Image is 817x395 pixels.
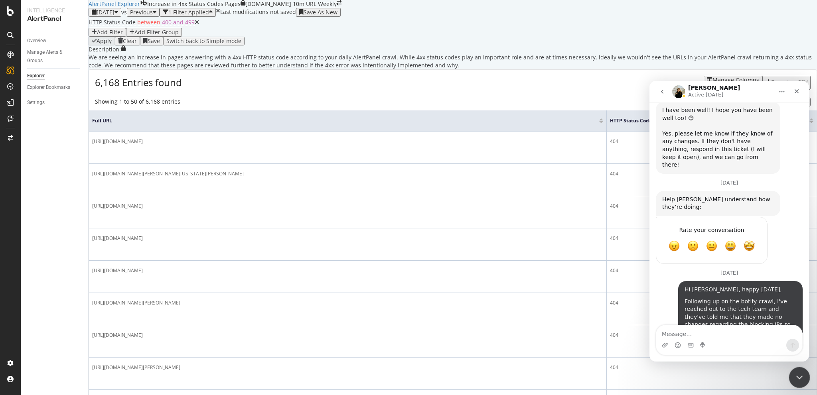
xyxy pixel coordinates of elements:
[95,98,180,106] div: Showing 1 to 50 of 6,168 entries
[92,364,180,371] span: [URL][DOMAIN_NAME][PERSON_NAME]
[92,332,143,338] span: [URL][DOMAIN_NAME]
[27,48,83,65] a: Manage Alerts & Groups
[126,28,182,37] button: Add Filter Group
[166,38,241,44] div: Switch back to Simple mode
[130,8,153,16] span: Previous
[712,77,759,83] div: Manage Columns
[304,9,337,16] div: Save As New
[704,76,762,85] button: Manage Columns
[168,9,209,16] div: 1 Filter Applied
[92,202,143,209] span: [URL][DOMAIN_NAME]
[89,37,115,45] button: Apply
[762,76,811,89] button: Export as CSV
[162,18,195,26] span: 400 and 499
[121,8,127,16] span: vs
[92,267,143,274] span: [URL][DOMAIN_NAME]
[137,258,150,271] button: Send a message…
[610,138,813,145] div: 404
[97,38,112,44] div: Apply
[27,37,46,45] div: Overview
[92,117,587,124] span: Full URL
[610,364,813,371] div: 404
[92,138,143,145] span: [URL][DOMAIN_NAME]
[610,299,813,307] div: 404
[115,37,140,45] button: Clear
[789,367,810,388] iframe: Intercom live chat
[610,170,813,177] div: 404
[27,14,82,24] div: AlertPanel
[610,235,813,242] div: 404
[27,72,83,80] a: Explorer
[296,8,341,17] button: Save As New
[97,8,114,16] span: 2025 Sep. 26th
[610,202,813,210] div: 404
[29,200,153,288] div: Hi [PERSON_NAME], happy [DATE],Following up on the botify crawl, I've reached out to the tech tea...
[649,81,809,362] iframe: Intercom live chat
[216,8,220,14] div: times
[92,299,180,306] span: [URL][DOMAIN_NAME][PERSON_NAME]
[7,244,153,258] textarea: Message…
[123,38,137,44] div: Clear
[92,170,244,177] span: [URL][DOMAIN_NAME][PERSON_NAME][US_STATE][PERSON_NAME]
[97,29,123,35] div: Add Filter
[35,205,147,213] div: Hi [PERSON_NAME], happy [DATE],
[610,332,813,339] div: 404
[89,28,126,37] button: Add Filter
[95,76,182,89] span: 6,168 Entries found
[51,261,57,267] button: Start recording
[160,8,216,17] button: 1 Filter Applied
[148,38,160,44] div: Save
[610,267,813,274] div: 404
[25,261,32,267] button: Emoji picker
[92,235,143,242] span: [URL][DOMAIN_NAME]
[27,83,83,92] a: Explorer Bookmarks
[89,45,121,53] div: Description:
[12,261,19,267] button: Upload attachment
[27,83,70,92] div: Explorer Bookmarks
[6,200,153,294] div: Richard says…
[134,29,179,35] div: Add Filter Group
[89,18,136,26] span: HTTP Status Code
[163,37,245,45] button: Switch back to Simple mode
[27,37,83,45] a: Overview
[137,18,160,26] span: between
[140,37,163,45] button: Save
[771,79,807,86] div: Export as CSV
[27,98,83,107] a: Settings
[27,6,82,14] div: Intelligence
[89,53,817,69] div: We are seeing an increase in pages answering with a 4xx HTTP status code according to your daily ...
[38,261,44,267] button: Gif picker
[89,8,121,17] button: [DATE]
[220,8,296,17] div: Last modifications not saved
[27,72,45,80] div: Explorer
[35,217,147,264] div: Following up on the botify crawl, I've reached out to the tech team and they've told me that they...
[610,117,797,124] span: HTTP Status Code
[27,98,45,107] div: Settings
[127,8,160,17] button: Previous
[27,48,75,65] div: Manage Alerts & Groups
